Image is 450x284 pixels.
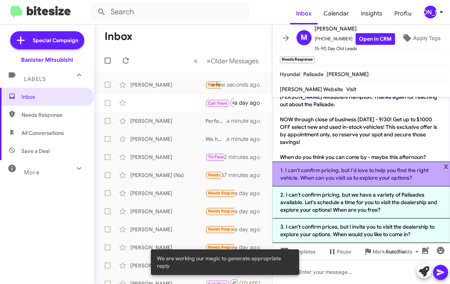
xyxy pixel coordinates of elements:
[280,56,315,63] small: Needs Response
[208,173,240,177] span: Needs Response
[221,171,266,179] div: 37 minutes ago
[290,3,318,24] a: Inbox
[315,45,395,52] span: 15-90 Day Old Leads
[91,3,249,21] input: Search
[130,153,205,161] div: [PERSON_NAME]
[205,80,221,89] div: As soon as you tell me is one for that price
[444,162,448,171] span: x
[21,111,85,119] span: Needs Response
[315,24,395,33] span: [PERSON_NAME]
[205,189,234,197] div: Yes, it was good. Just waiting for the third party inspection.
[280,86,343,93] span: [PERSON_NAME] Website
[130,81,205,89] div: [PERSON_NAME]
[234,208,266,215] div: a day ago
[318,3,355,24] a: Calendar
[130,135,205,143] div: [PERSON_NAME]
[272,186,450,218] li: 2. I can't confirm pricing, but we have a variety of Palisades available. Let's schedule a time f...
[424,6,437,18] div: [PERSON_NAME]
[130,262,205,269] div: [PERSON_NAME]
[130,244,205,251] div: [PERSON_NAME]
[355,3,388,24] a: Insights
[105,31,132,43] h1: Inbox
[207,56,211,66] span: »
[205,225,234,234] div: Still working on it. Car is there getting a few things done. Should be ready this evening or [DATE]
[234,226,266,233] div: a day ago
[327,71,369,78] span: [PERSON_NAME]
[194,56,198,66] span: «
[21,129,64,137] span: All Conversations
[21,56,73,64] div: Banister Mitsubishi
[130,208,205,215] div: [PERSON_NAME]
[272,218,450,243] li: 3. I can't confirm prices, but I invite you to visit the dealership to explore your options. When...
[205,171,221,179] div: No taking a break in my search for now , my credit needs to recover and I need to get a better do...
[227,117,266,125] div: a minute ago
[322,245,357,258] button: Pause
[189,53,202,69] button: Previous
[385,245,421,258] span: Auto Fields
[315,33,395,45] span: [PHONE_NUMBER]
[388,3,418,24] a: Profile
[303,71,324,78] span: Palisade
[208,227,240,232] span: Needs Response
[280,71,300,78] span: Hyundai
[24,169,40,176] span: More
[272,162,450,186] li: 1. I can't confirm pricing, but I'd love to help you find the right vehicle. When can you visit u...
[130,171,205,179] div: [PERSON_NAME] (Na)
[21,93,85,101] span: Inbox
[208,209,240,214] span: Needs Response
[205,98,234,107] div: Inbound Call
[208,82,240,87] span: Needs Response
[221,81,266,89] div: a few seconds ago
[234,189,266,197] div: a day ago
[157,255,293,270] span: We are working our magic to generate appropriate reply
[227,135,266,143] div: a minute ago
[395,31,447,45] button: Apply Tags
[10,31,84,49] a: Special Campaign
[356,33,395,45] a: Open in CRM
[130,117,205,125] div: [PERSON_NAME]
[418,6,442,18] button: [PERSON_NAME]
[208,101,228,106] span: Call Them
[346,86,356,93] span: Visit
[357,245,412,258] button: Mark Inactive
[202,53,263,69] button: Next
[190,53,263,69] nav: Page navigation example
[208,191,240,195] span: Needs Response
[21,147,50,155] span: Save a Deal
[130,189,205,197] div: [PERSON_NAME]
[224,153,266,161] div: 2 minutes ago
[130,226,205,233] div: [PERSON_NAME]
[205,153,224,161] div: Is there anything we can do to earn your business?
[205,207,234,215] div: We did not get the deal we hoped for. Nor did [PERSON_NAME] try to entertain or negotiate and [PE...
[274,82,448,164] p: Hi [PERSON_NAME] it's [PERSON_NAME], Owner at [PERSON_NAME] Mitsubishi Hampton. Thanks again for ...
[337,245,351,258] span: Pause
[33,37,78,44] span: Special Campaign
[208,154,230,159] span: Try Pausing
[211,57,258,65] span: Older Messages
[301,32,307,44] span: M
[205,117,227,125] div: Perfect did you plan on coming back?
[413,31,441,45] span: Apply Tags
[234,99,266,107] div: a day ago
[205,135,227,143] div: We have those options available, would you be able to come by [DATE] or [DATE]?
[379,245,427,258] button: Auto Fields
[24,76,46,82] span: Labels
